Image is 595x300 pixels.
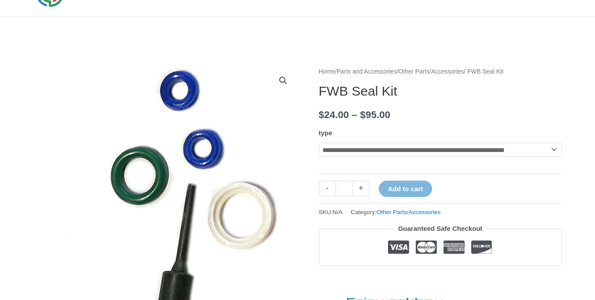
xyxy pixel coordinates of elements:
a: Other Parts/Accessories [399,68,464,75]
a: - [319,181,336,196]
span: $ [319,109,325,120]
h1: FWB Seal Kit [319,83,562,99]
a: + [353,181,370,196]
a: Parts and Accessories [336,68,397,75]
button: Add to cart [379,181,432,197]
span: N/A [333,209,343,215]
a: View full-screen image gallery [275,73,291,89]
legend: Guaranteed Safe Checkout [395,222,486,235]
span: SKU: [319,207,343,218]
label: type [319,129,333,137]
span: $ [360,109,366,120]
span: – [352,109,358,120]
bdi: 95.00 [360,109,390,120]
a: Other Parts/Accessories [377,209,441,215]
span: Category: [351,207,440,218]
iframe: Customer reviews powered by Trustpilot [319,272,562,283]
nav: Breadcrumb [319,66,562,78]
input: Product quantity [336,181,353,196]
bdi: 24.00 [319,109,349,120]
a: Home [319,68,335,75]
